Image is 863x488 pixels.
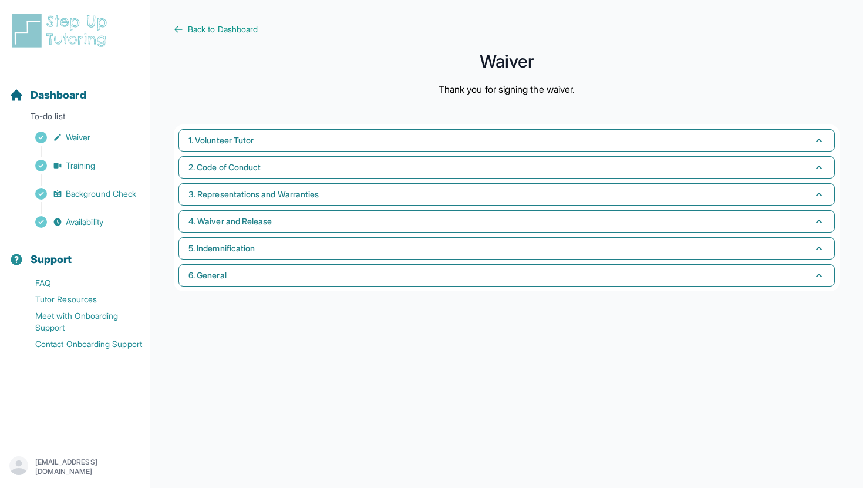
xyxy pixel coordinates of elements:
span: 1. Volunteer Tutor [188,134,254,146]
a: FAQ [9,275,150,291]
h1: Waiver [174,54,840,68]
img: logo [9,12,114,49]
a: Back to Dashboard [174,23,840,35]
a: Dashboard [9,87,86,103]
span: 3. Representations and Warranties [188,189,319,200]
span: 6. General [188,270,227,281]
button: Support [5,233,145,272]
button: 1. Volunteer Tutor [178,129,835,152]
span: Dashboard [31,87,86,103]
button: 5. Indemnification [178,237,835,260]
span: Training [66,160,96,171]
a: Tutor Resources [9,291,150,308]
span: Back to Dashboard [188,23,258,35]
button: Dashboard [5,68,145,108]
span: Waiver [66,132,90,143]
button: [EMAIL_ADDRESS][DOMAIN_NAME] [9,456,140,477]
span: Support [31,251,72,268]
button: 6. General [178,264,835,287]
p: Thank you for signing the waiver. [439,82,575,96]
button: 2. Code of Conduct [178,156,835,179]
a: Contact Onboarding Support [9,336,150,352]
a: Meet with Onboarding Support [9,308,150,336]
button: 4. Waiver and Release [178,210,835,233]
p: To-do list [5,110,145,127]
span: 4. Waiver and Release [188,216,272,227]
span: Availability [66,216,103,228]
span: Background Check [66,188,136,200]
a: Availability [9,214,150,230]
button: 3. Representations and Warranties [178,183,835,206]
a: Training [9,157,150,174]
p: [EMAIL_ADDRESS][DOMAIN_NAME] [35,457,140,476]
a: Background Check [9,186,150,202]
span: 2. Code of Conduct [188,161,261,173]
span: 5. Indemnification [188,243,255,254]
a: Waiver [9,129,150,146]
